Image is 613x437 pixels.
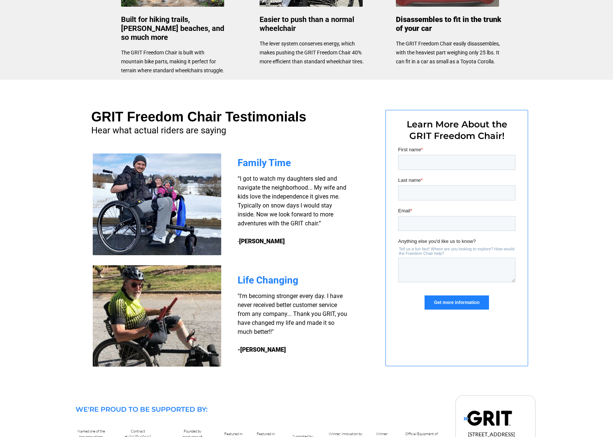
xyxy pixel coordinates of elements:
[260,15,354,33] span: Easier to push than a normal wheelchair
[398,146,515,326] iframe: Form 0
[121,15,224,42] span: Built for hiking trails, [PERSON_NAME] beaches, and so much more
[224,431,243,436] span: Featured in:
[239,238,285,245] strong: [PERSON_NAME]
[396,15,501,33] span: Disassembles to fit in the trunk of your car
[260,41,364,64] span: The lever system conserves energy, which makes pushing the GRIT Freedom Chair 40% more efficient ...
[238,157,291,168] span: Family Time
[396,41,500,64] span: The GRIT Freedom Chair easily disassembles, with the heaviest part weighing only 25 lbs. It can f...
[238,175,346,245] span: “I got to watch my daughters sled and navigate the neighborhood... My wife and kids love the inde...
[376,431,388,436] span: Winner
[238,346,286,353] strong: -[PERSON_NAME]
[238,292,347,335] span: "I'm becoming stronger every day. I have never received better customer service from any company....
[257,431,275,436] span: Featured in:
[76,405,207,414] span: WE'RE PROUD TO BE SUPPORTED BY:
[91,109,306,124] span: GRIT Freedom Chair Testimonials
[91,125,226,136] span: Hear what actual riders are saying
[407,119,507,141] span: Learn More About the GRIT Freedom Chair!
[121,50,224,73] span: The GRIT Freedom Chair is built with mountain bike parts, making it perfect for terrain where sta...
[238,275,298,286] span: Life Changing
